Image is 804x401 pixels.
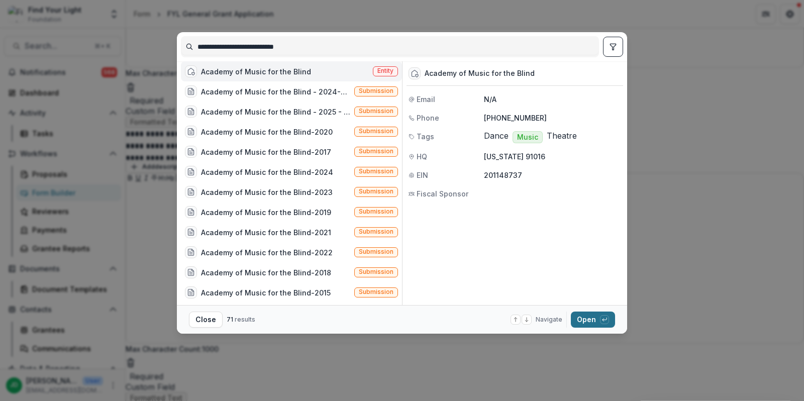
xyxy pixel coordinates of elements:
[235,316,255,323] span: results
[417,94,435,105] span: Email
[547,131,577,141] span: Theatre
[417,113,439,123] span: Phone
[227,316,233,323] span: 71
[201,167,333,177] div: Academy of Music for the Blind-2024
[189,312,223,328] button: Close
[359,288,393,295] span: Submission
[417,151,427,162] span: HQ
[359,248,393,255] span: Submission
[201,187,333,197] div: Academy of Music for the Blind-2023
[201,207,331,218] div: Academy of Music for the Blind-2019
[517,133,538,142] span: Music
[484,131,509,141] span: Dance
[484,151,621,162] p: [US_STATE] 91016
[201,147,331,157] div: Academy of Music for the Blind-2017
[484,94,621,105] p: N/A
[603,37,623,57] button: toggle filters
[201,287,331,298] div: Academy of Music for the Blind-2015
[359,188,393,195] span: Submission
[359,108,393,115] span: Submission
[201,86,350,97] div: Academy of Music for the Blind - 2024-25 - Find Your Light Foundation Request for Proposal
[201,66,311,77] div: Academy of Music for the Blind
[201,227,331,238] div: Academy of Music for the Blind-2021
[484,113,621,123] p: [PHONE_NUMBER]
[359,128,393,135] span: Submission
[201,267,331,278] div: Academy of Music for the Blind-2018
[571,312,615,328] button: Open
[377,67,393,74] span: Entity
[536,315,562,324] span: Navigate
[359,87,393,94] span: Submission
[417,170,428,180] span: EIN
[417,131,434,142] span: Tags
[425,69,535,78] div: Academy of Music for the Blind
[201,127,333,137] div: Academy of Music for the Blind-2020
[359,268,393,275] span: Submission
[484,170,621,180] p: 201148737
[359,168,393,175] span: Submission
[359,148,393,155] span: Submission
[359,228,393,235] span: Submission
[359,208,393,215] span: Submission
[417,188,468,199] span: Fiscal Sponsor
[201,107,350,117] div: Academy of Music for the Blind - 2025 - Find Your Light Foundation 25/26 RFP Grant Application
[201,247,333,258] div: Academy of Music for the Blind-2022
